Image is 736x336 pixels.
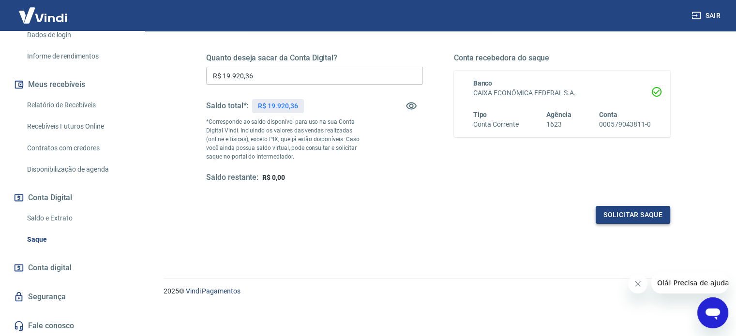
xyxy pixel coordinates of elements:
[473,88,651,98] h6: CAIXA ECONÔMICA FEDERAL S.A.
[12,187,133,208] button: Conta Digital
[23,117,133,136] a: Recebíveis Futuros Online
[651,272,728,293] iframe: Mensagem da empresa
[23,95,133,115] a: Relatório de Recebíveis
[599,119,651,130] h6: 000579043811-0
[206,173,258,183] h5: Saldo restante:
[6,7,81,15] span: Olá! Precisa de ajuda?
[697,297,728,328] iframe: Botão para abrir a janela de mensagens
[206,101,248,111] h5: Saldo total*:
[164,286,713,296] p: 2025 ©
[12,257,133,278] a: Conta digital
[599,111,617,118] span: Conta
[454,53,671,63] h5: Conta recebedora do saque
[23,138,133,158] a: Contratos com credores
[23,230,133,249] a: Saque
[23,160,133,179] a: Disponibilização de agenda
[28,261,72,275] span: Conta digital
[23,25,133,45] a: Dados de login
[690,7,724,25] button: Sair
[206,117,369,161] p: *Corresponde ao saldo disponível para uso na sua Conta Digital Vindi. Incluindo os valores das ve...
[23,46,133,66] a: Informe de rendimentos
[23,208,133,228] a: Saldo e Extrato
[12,286,133,307] a: Segurança
[628,274,647,293] iframe: Fechar mensagem
[546,119,571,130] h6: 1623
[473,79,493,87] span: Banco
[473,119,519,130] h6: Conta Corrente
[186,287,240,295] a: Vindi Pagamentos
[596,206,670,224] button: Solicitar saque
[473,111,487,118] span: Tipo
[258,101,298,111] p: R$ 19.920,36
[206,53,423,63] h5: Quanto deseja sacar da Conta Digital?
[546,111,571,118] span: Agência
[12,74,133,95] button: Meus recebíveis
[262,174,285,181] span: R$ 0,00
[12,0,75,30] img: Vindi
